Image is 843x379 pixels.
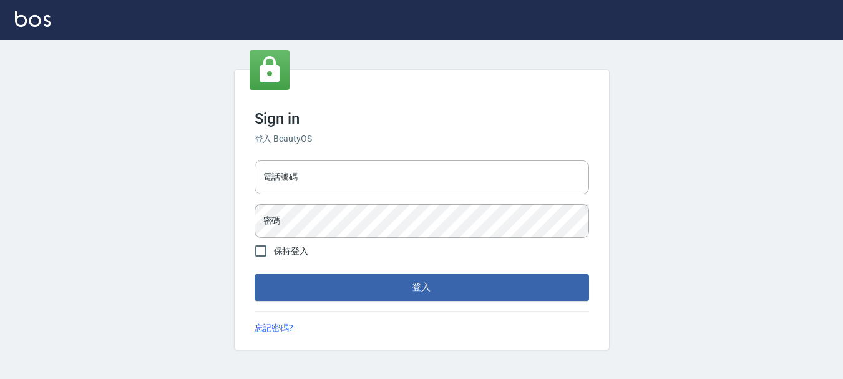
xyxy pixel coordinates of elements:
[15,11,51,27] img: Logo
[255,322,294,335] a: 忘記密碼?
[255,110,589,127] h3: Sign in
[255,274,589,300] button: 登入
[274,245,309,258] span: 保持登入
[255,132,589,145] h6: 登入 BeautyOS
